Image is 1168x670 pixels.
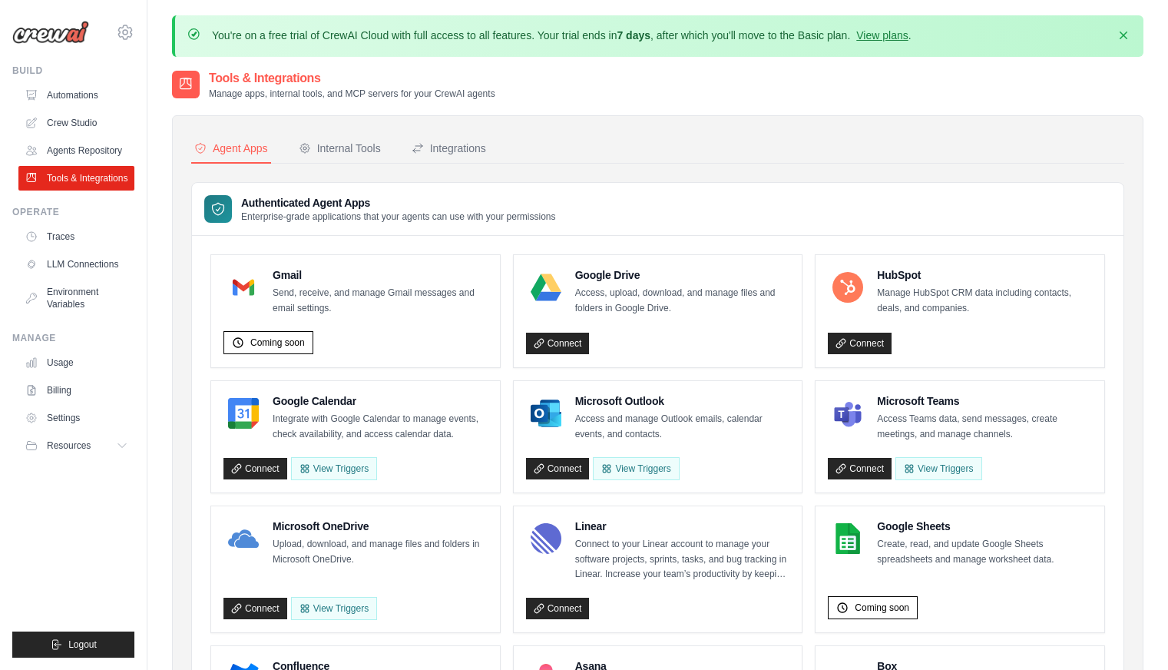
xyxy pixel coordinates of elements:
[531,398,561,429] img: Microsoft Outlook Logo
[575,267,790,283] h4: Google Drive
[828,333,892,354] a: Connect
[575,519,790,534] h4: Linear
[12,65,134,77] div: Build
[18,280,134,317] a: Environment Variables
[12,206,134,218] div: Operate
[575,286,790,316] p: Access, upload, download, and manage files and folders in Google Drive.
[18,83,134,108] a: Automations
[12,332,134,344] div: Manage
[273,267,488,283] h4: Gmail
[18,433,134,458] button: Resources
[531,523,561,554] img: Linear Logo
[877,286,1092,316] p: Manage HubSpot CRM data including contacts, deals, and companies.
[12,632,134,658] button: Logout
[291,597,377,620] : View Triggers
[575,412,790,442] p: Access and manage Outlook emails, calendar events, and contacts.
[228,523,259,554] img: Microsoft OneDrive Logo
[296,134,384,164] button: Internal Tools
[526,598,590,619] a: Connect
[18,138,134,163] a: Agents Repository
[299,141,381,156] div: Internal Tools
[877,393,1092,409] h4: Microsoft Teams
[526,458,590,479] a: Connect
[617,29,650,41] strong: 7 days
[877,537,1092,567] p: Create, read, and update Google Sheets spreadsheets and manage worksheet data.
[273,286,488,316] p: Send, receive, and manage Gmail messages and email settings.
[575,537,790,582] p: Connect to your Linear account to manage your software projects, sprints, tasks, and bug tracking...
[526,333,590,354] a: Connect
[832,272,863,303] img: HubSpot Logo
[593,457,679,480] : View Triggers
[18,166,134,191] a: Tools & Integrations
[194,141,268,156] div: Agent Apps
[832,523,863,554] img: Google Sheets Logo
[228,398,259,429] img: Google Calendar Logo
[273,519,488,534] h4: Microsoft OneDrive
[412,141,486,156] div: Integrations
[18,350,134,375] a: Usage
[212,28,912,43] p: You're on a free trial of CrewAI Cloud with full access to all features. Your trial ends in , aft...
[12,21,89,44] img: Logo
[575,393,790,409] h4: Microsoft Outlook
[877,267,1092,283] h4: HubSpot
[18,406,134,430] a: Settings
[68,638,97,651] span: Logout
[273,537,488,567] p: Upload, download, and manage files and folders in Microsoft OneDrive.
[877,412,1092,442] p: Access Teams data, send messages, create meetings, and manage channels.
[877,519,1092,534] h4: Google Sheets
[209,88,495,100] p: Manage apps, internal tools, and MCP servers for your CrewAI agents
[47,439,91,452] span: Resources
[191,134,271,164] button: Agent Apps
[409,134,489,164] button: Integrations
[273,393,488,409] h4: Google Calendar
[273,412,488,442] p: Integrate with Google Calendar to manage events, check availability, and access calendar data.
[223,458,287,479] a: Connect
[855,602,909,614] span: Coming soon
[18,252,134,277] a: LLM Connections
[18,111,134,135] a: Crew Studio
[228,272,259,303] img: Gmail Logo
[832,398,863,429] img: Microsoft Teams Logo
[241,195,556,211] h3: Authenticated Agent Apps
[856,29,908,41] a: View plans
[828,458,892,479] a: Connect
[18,224,134,249] a: Traces
[223,598,287,619] a: Connect
[291,457,377,480] button: View Triggers
[250,337,305,349] span: Coming soon
[241,211,556,223] p: Enterprise-grade applications that your agents can use with your permissions
[895,457,981,480] : View Triggers
[18,378,134,403] a: Billing
[531,272,561,303] img: Google Drive Logo
[209,69,495,88] h2: Tools & Integrations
